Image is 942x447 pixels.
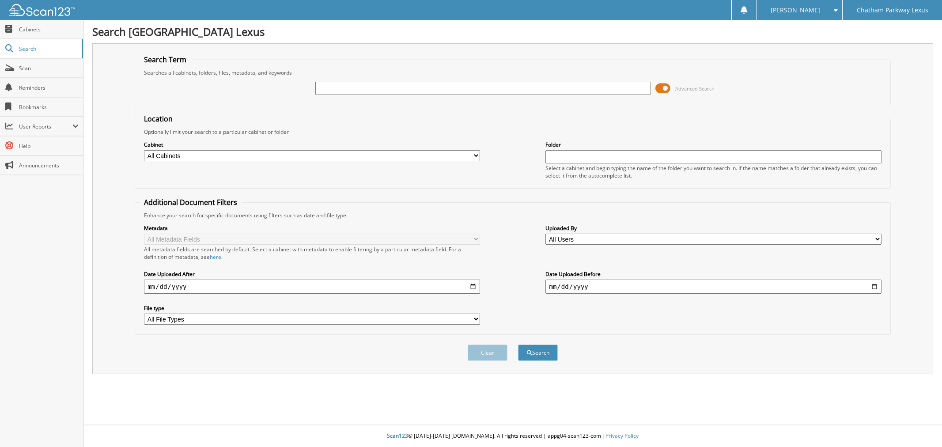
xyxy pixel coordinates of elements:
[19,45,77,53] span: Search
[545,141,881,148] label: Folder
[140,128,886,136] div: Optionally limit your search to a particular cabinet or folder
[857,8,928,13] span: Chatham Parkway Lexus
[771,8,820,13] span: [PERSON_NAME]
[518,345,558,361] button: Search
[387,432,408,439] span: Scan123
[140,69,886,76] div: Searches all cabinets, folders, files, metadata, and keywords
[19,26,79,33] span: Cabinets
[19,64,79,72] span: Scan
[675,85,715,92] span: Advanced Search
[545,270,881,278] label: Date Uploaded Before
[605,432,639,439] a: Privacy Policy
[144,224,480,232] label: Metadata
[144,246,480,261] div: All metadata fields are searched by default. Select a cabinet with metadata to enable filtering b...
[83,425,942,447] div: © [DATE]-[DATE] [DOMAIN_NAME]. All rights reserved | appg04-scan123-com |
[19,123,72,130] span: User Reports
[144,304,480,312] label: File type
[9,4,75,16] img: scan123-logo-white.svg
[140,114,177,124] legend: Location
[468,345,507,361] button: Clear
[19,162,79,169] span: Announcements
[140,55,191,64] legend: Search Term
[144,280,480,294] input: start
[140,212,886,219] div: Enhance your search for specific documents using filters such as date and file type.
[545,224,881,232] label: Uploaded By
[140,197,242,207] legend: Additional Document Filters
[545,280,881,294] input: end
[19,84,79,91] span: Reminders
[210,253,221,261] a: here
[19,142,79,150] span: Help
[19,103,79,111] span: Bookmarks
[92,24,933,39] h1: Search [GEOGRAPHIC_DATA] Lexus
[144,141,480,148] label: Cabinet
[545,164,881,179] div: Select a cabinet and begin typing the name of the folder you want to search in. If the name match...
[144,270,480,278] label: Date Uploaded After
[898,405,942,447] iframe: Chat Widget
